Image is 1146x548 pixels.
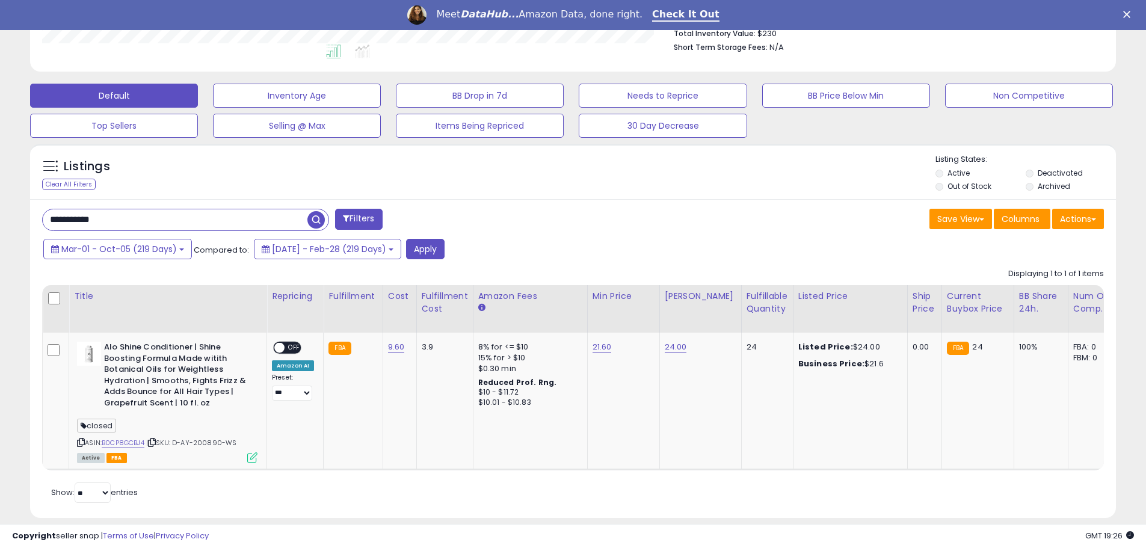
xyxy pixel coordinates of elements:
a: 21.60 [593,341,612,353]
span: OFF [285,343,304,353]
button: [DATE] - Feb-28 (219 Days) [254,239,401,259]
button: Filters [335,209,382,230]
button: Columns [994,209,1050,229]
button: Needs to Reprice [579,84,747,108]
div: Amazon Fees [478,290,582,303]
span: N/A [769,42,784,53]
span: Show: entries [51,487,138,498]
div: Clear All Filters [42,179,96,190]
small: Amazon Fees. [478,303,485,313]
p: Listing States: [935,154,1116,165]
i: DataHub... [460,8,519,20]
div: Min Price [593,290,655,303]
span: Columns [1002,213,1040,225]
b: Reduced Prof. Rng. [478,377,557,387]
span: 2025-10-6 19:26 GMT [1085,530,1134,541]
div: FBM: 0 [1073,353,1113,363]
h5: Listings [64,158,110,175]
button: Mar-01 - Oct-05 (219 Days) [43,239,192,259]
div: Title [74,290,262,303]
button: Non Competitive [945,84,1113,108]
div: Preset: [272,374,314,401]
span: FBA [106,453,127,463]
div: 24 [747,342,784,353]
span: Mar-01 - Oct-05 (219 Days) [61,243,177,255]
b: Short Term Storage Fees: [674,42,768,52]
a: B0CP8GCBJ4 [102,438,144,448]
div: Fulfillment [328,290,377,303]
span: 24 [972,341,982,353]
div: Ship Price [913,290,937,315]
div: 8% for <= $10 [478,342,578,353]
div: Meet Amazon Data, done right. [436,8,642,20]
button: BB Price Below Min [762,84,930,108]
button: Inventory Age [213,84,381,108]
label: Deactivated [1038,168,1083,178]
button: Top Sellers [30,114,198,138]
button: Save View [929,209,992,229]
button: Actions [1052,209,1104,229]
a: Terms of Use [103,530,154,541]
span: All listings currently available for purchase on Amazon [77,453,105,463]
img: 21NCAEBzX4L._SL40_.jpg [77,342,101,366]
div: $0.30 min [478,363,578,374]
div: Fulfillment Cost [422,290,468,315]
button: Apply [406,239,445,259]
span: | SKU: D-AY-200890-WS [146,438,237,448]
div: Amazon AI [272,360,314,371]
div: $10 - $11.72 [478,387,578,398]
button: 30 Day Decrease [579,114,747,138]
div: BB Share 24h. [1019,290,1063,315]
span: Compared to: [194,244,249,256]
div: [PERSON_NAME] [665,290,736,303]
li: $230 [674,25,1095,40]
a: 24.00 [665,341,687,353]
img: Profile image for Georgie [407,5,427,25]
div: 100% [1019,342,1059,353]
div: Close [1123,11,1135,18]
label: Active [947,168,970,178]
div: FBA: 0 [1073,342,1113,353]
a: Privacy Policy [156,530,209,541]
div: 15% for > $10 [478,353,578,363]
label: Out of Stock [947,181,991,191]
div: $24.00 [798,342,898,353]
div: Listed Price [798,290,902,303]
div: Num of Comp. [1073,290,1117,315]
a: 9.60 [388,341,405,353]
div: Displaying 1 to 1 of 1 items [1008,268,1104,280]
div: 0.00 [913,342,932,353]
small: FBA [328,342,351,355]
div: 3.9 [422,342,464,353]
div: Current Buybox Price [947,290,1009,315]
div: Repricing [272,290,318,303]
div: Fulfillable Quantity [747,290,788,315]
div: Cost [388,290,411,303]
small: FBA [947,342,969,355]
button: Selling @ Max [213,114,381,138]
div: ASIN: [77,342,257,461]
button: Items Being Repriced [396,114,564,138]
strong: Copyright [12,530,56,541]
div: $21.6 [798,359,898,369]
label: Archived [1038,181,1070,191]
div: seller snap | | [12,531,209,542]
b: Business Price: [798,358,864,369]
div: $10.01 - $10.83 [478,398,578,408]
span: [DATE] - Feb-28 (219 Days) [272,243,386,255]
b: Alo Shine Conditioner | Shine Boosting Formula Made witith Botanical Oils for Weightless Hydratio... [104,342,250,411]
b: Listed Price: [798,341,853,353]
button: Default [30,84,198,108]
span: closed [77,419,116,433]
b: Total Inventory Value: [674,28,756,38]
button: BB Drop in 7d [396,84,564,108]
a: Check It Out [652,8,719,22]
